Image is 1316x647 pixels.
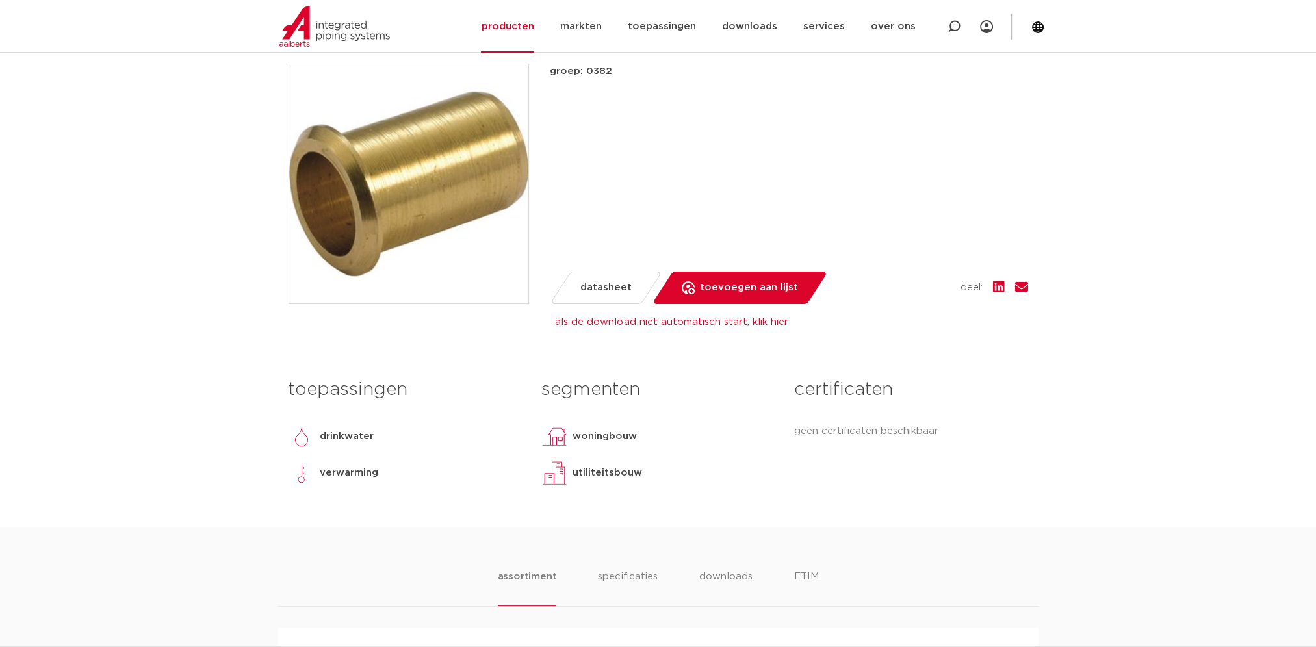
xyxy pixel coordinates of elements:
span: toevoegen aan lijst [700,277,798,298]
span: deel: [961,280,983,296]
li: ETIM [793,569,818,606]
li: specificaties [598,569,657,606]
p: verwarming [320,465,378,481]
p: drinkwater [320,429,374,444]
img: verwarming [289,460,315,486]
img: utiliteitsbouw [541,460,567,486]
p: utiliteitsbouw [573,465,642,481]
h3: segmenten [541,377,775,403]
li: assortiment [498,569,557,606]
a: datasheet [549,272,662,304]
p: geen certificaten beschikbaar [794,424,1027,439]
p: groep: 0382 [550,64,1028,79]
img: Product Image for Insert voor PB&PEX tube [289,64,528,303]
a: als de download niet automatisch start, klik hier [555,317,788,327]
img: woningbouw [541,424,567,450]
h3: toepassingen [289,377,522,403]
img: drinkwater [289,424,315,450]
h3: certificaten [794,377,1027,403]
p: woningbouw [573,429,637,444]
li: downloads [699,569,752,606]
span: datasheet [580,277,632,298]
